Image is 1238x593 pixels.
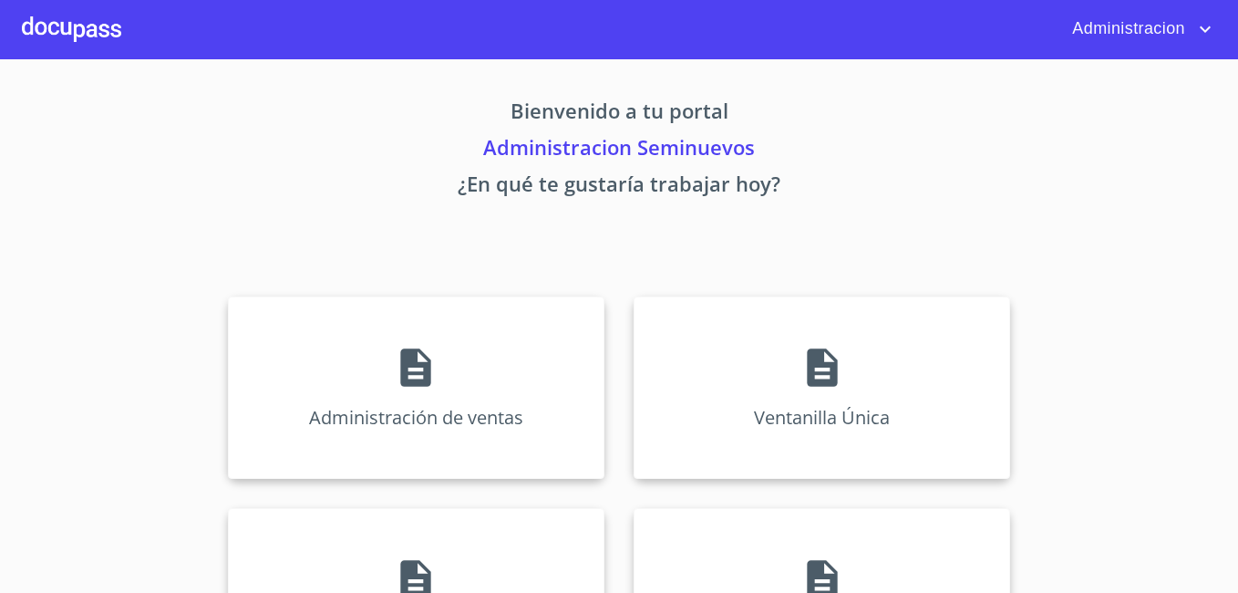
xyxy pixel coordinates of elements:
p: Administracion Seminuevos [57,132,1181,169]
span: Administracion [1058,15,1194,44]
p: Ventanilla Única [754,405,890,430]
p: Administración de ventas [309,405,523,430]
button: account of current user [1058,15,1216,44]
p: ¿En qué te gustaría trabajar hoy? [57,169,1181,205]
p: Bienvenido a tu portal [57,96,1181,132]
